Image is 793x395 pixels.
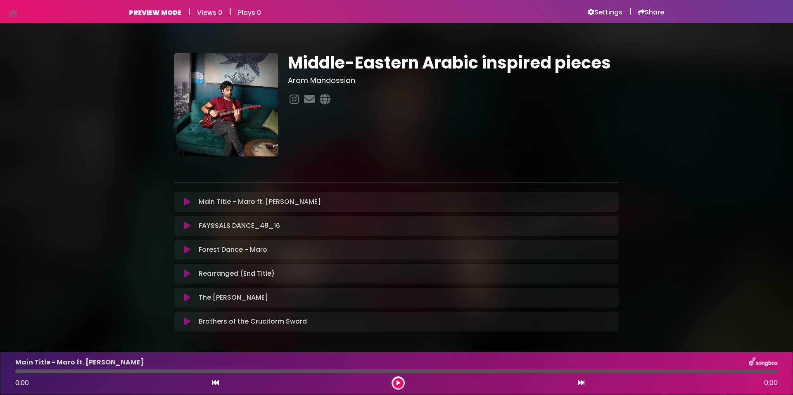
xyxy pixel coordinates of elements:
p: FAYSSALS DANCE_48_16 [199,221,280,231]
img: ZA0HJZQZQeSiIOZ1IOOm [174,53,278,156]
p: Brothers of the Cruciform Sword [199,317,307,326]
h6: PREVIEW MODE [129,9,181,17]
img: songbox-logo-white.png [749,357,778,368]
h5: | [188,7,190,17]
p: Main Title - Maro ft. [PERSON_NAME] [199,197,321,207]
p: Forest Dance - Maro [199,245,267,255]
h6: Views 0 [197,9,222,17]
h6: Plays 0 [238,9,261,17]
p: The [PERSON_NAME] [199,293,268,303]
a: Settings [588,8,622,17]
a: Share [638,8,664,17]
p: Rearranged (End Title) [199,269,275,279]
p: Main Title - Maro ft. [PERSON_NAME] [15,357,144,367]
h3: Aram Mandossian [288,76,619,85]
h5: | [229,7,231,17]
h5: | [629,7,632,17]
h1: Middle-Eastern Arabic inspired pieces [288,53,619,73]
